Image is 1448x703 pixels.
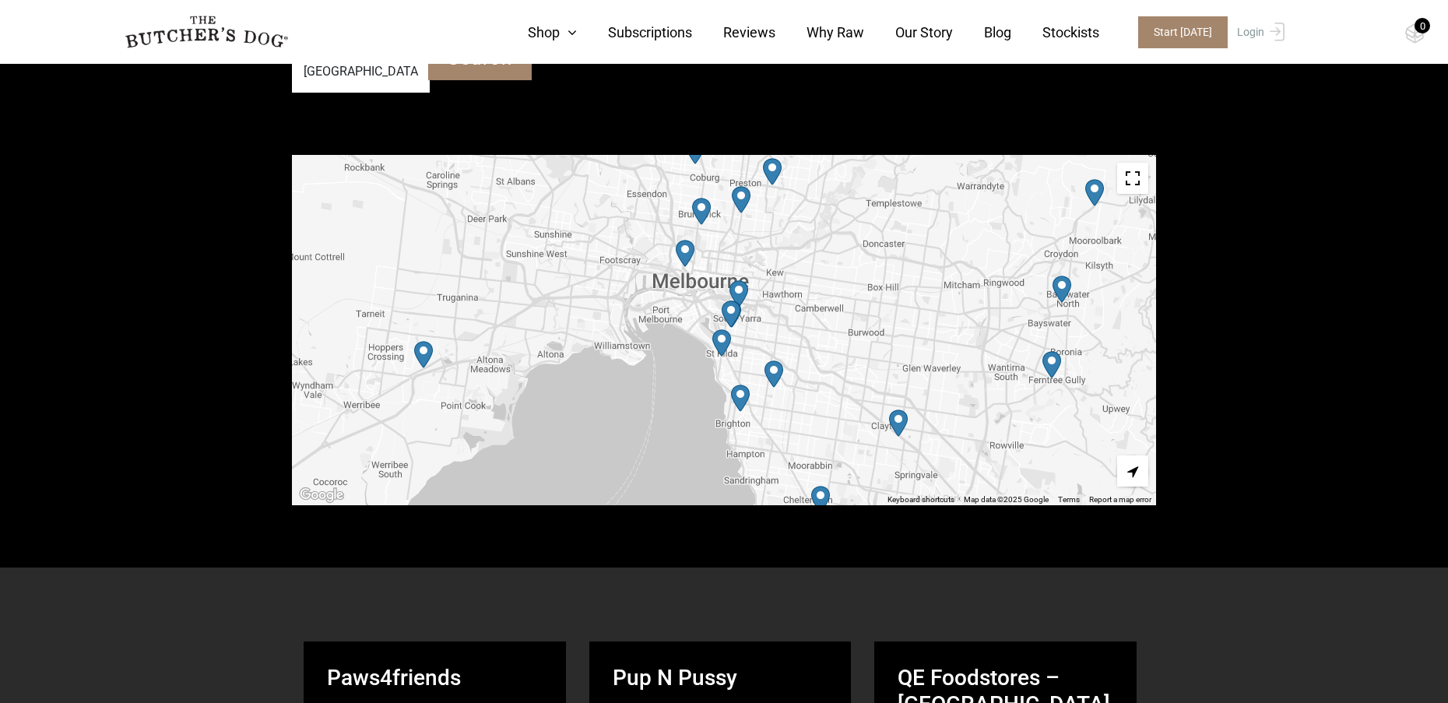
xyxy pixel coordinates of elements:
div: Petbarn – Clayton [889,409,908,437]
button: Keyboard shortcuts [887,494,954,505]
div: Petbarn – Ferntree Gully [1042,351,1061,378]
div: Paw Principality [676,240,694,267]
div: Petbarn – Mentone [811,486,830,513]
div: 0 [1415,18,1430,33]
div: Petbarn – Preston [763,158,782,185]
div: Petbarn – Brighton [731,385,750,412]
button: Toggle fullscreen view [1117,163,1148,194]
a: Our Story [864,22,953,43]
div: Petbarn – Brunswick [692,198,711,225]
div: Petbarn – Hoppers Crossing [414,341,433,368]
div: Petbarn – St Kilda [712,329,731,357]
a: Open this area in Google Maps (opens a new window) [296,485,347,505]
div: Petbarn – Caulfield [764,360,783,388]
a: Start [DATE] [1123,16,1233,48]
a: Subscriptions [577,22,692,43]
strong: Pup N Pussy [589,641,852,691]
a: Login [1233,16,1285,48]
a: Reviews [692,22,775,43]
a: Why Raw [775,22,864,43]
div: Petbarn – Bayswater [1053,276,1071,303]
img: Google [296,485,347,505]
img: TBD_Cart-Empty.png [1405,23,1425,44]
a: Stockists [1011,22,1099,43]
span: Map data ©2025 Google [964,495,1049,504]
div: Petbarn – South Yarra [722,301,740,328]
div: Petbarn – Northcote [732,186,750,213]
span: Start [DATE] [1138,16,1228,48]
a: Report a map error [1089,495,1151,504]
div: Petbarn – Richmond [729,280,748,308]
strong: Paws4friends [304,641,566,691]
a: Shop [497,22,577,43]
div: Petbarn – Chirnside Park [1085,179,1104,206]
a: Terms [1058,495,1080,504]
span:  [1127,465,1138,479]
a: Blog [953,22,1011,43]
